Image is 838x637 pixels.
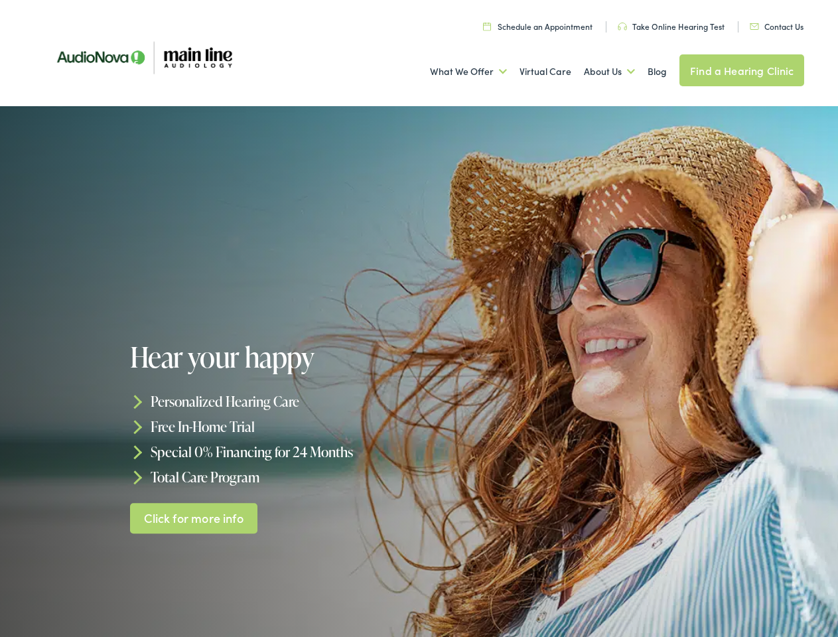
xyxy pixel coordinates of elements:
img: utility icon [483,22,491,31]
a: Find a Hearing Clinic [679,54,804,86]
a: Click for more info [130,503,258,534]
a: About Us [584,47,635,96]
a: What We Offer [430,47,507,96]
img: utility icon [618,23,627,31]
li: Free In-Home Trial [130,414,423,439]
a: Schedule an Appointment [483,21,593,32]
a: Take Online Hearing Test [618,21,725,32]
a: Blog [648,47,667,96]
li: Special 0% Financing for 24 Months [130,439,423,464]
a: Virtual Care [520,47,571,96]
img: utility icon [750,23,759,30]
a: Contact Us [750,21,803,32]
li: Total Care Program [130,464,423,490]
h1: Hear your happy [130,342,423,372]
li: Personalized Hearing Care [130,389,423,414]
